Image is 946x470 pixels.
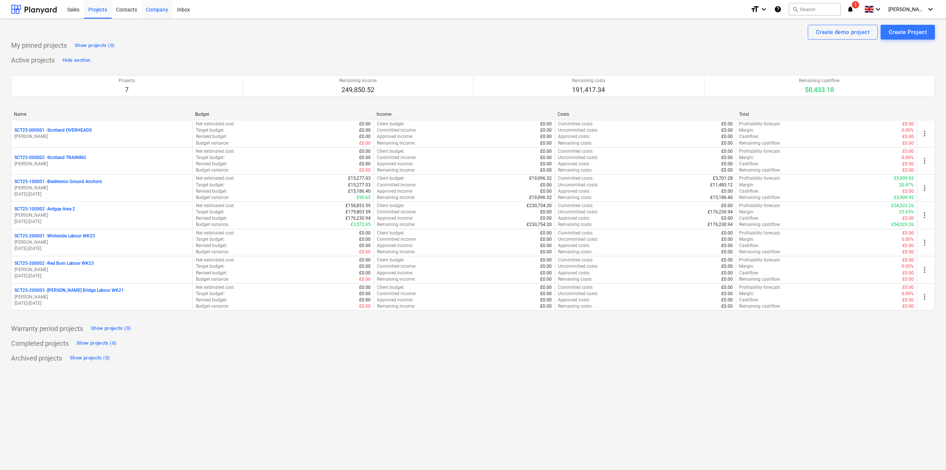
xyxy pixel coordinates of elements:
[14,260,94,267] p: SCT25-200002 - Red Burn Labour WK23
[359,257,371,263] p: £0.00
[558,243,590,249] p: Approved costs :
[540,182,552,188] p: £0.00
[739,230,781,236] p: Profitability forecast :
[540,188,552,195] p: £0.00
[558,209,598,215] p: Uncommitted costs :
[710,195,733,201] p: £15,186.40
[359,121,371,127] p: £0.00
[119,85,135,94] p: 7
[721,243,733,249] p: £0.00
[920,238,929,247] span: more_vert
[792,6,798,12] span: search
[377,161,413,167] p: Approved income :
[377,209,416,215] p: Committed income :
[920,266,929,274] span: more_vert
[377,284,405,291] p: Client budget :
[721,276,733,283] p: £0.00
[739,291,754,297] p: Margin :
[357,195,371,201] p: £90.63
[721,236,733,243] p: £0.00
[14,239,190,246] p: [PERSON_NAME]
[377,148,405,155] p: Client budget :
[377,121,405,127] p: Client budget :
[14,267,190,273] p: [PERSON_NAME]
[558,222,592,228] p: Remaining costs :
[89,322,133,334] button: Show projects (0)
[739,161,759,167] p: Cashflow :
[558,175,593,182] p: Committed costs :
[196,249,229,255] p: Budget variance :
[721,155,733,161] p: £0.00
[710,182,733,188] p: £11,485.12
[713,175,733,182] p: £3,701.28
[14,287,190,306] div: SCT25-200003 -[PERSON_NAME] Bridge Labour WK21[PERSON_NAME][DATE]-[DATE]
[14,206,75,212] p: SCT25-100002 - Ardgay Area 2
[359,303,371,310] p: £0.00
[721,133,733,140] p: £0.00
[359,297,371,303] p: £0.00
[902,263,914,270] p: 0.00%
[540,230,552,236] p: £0.00
[359,263,371,270] p: £0.00
[14,287,124,294] p: SCT25-200003 - [PERSON_NAME] Bridge Labour WK21
[902,215,914,222] p: £0.00
[920,184,929,193] span: more_vert
[902,243,914,249] p: £0.00
[739,127,754,133] p: Margin :
[902,236,914,243] p: 0.00%
[540,243,552,249] p: £0.00
[14,294,190,300] p: [PERSON_NAME]
[558,284,593,291] p: Committed costs :
[902,230,914,236] p: £0.00
[540,236,552,243] p: £0.00
[739,263,754,270] p: Margin :
[75,41,115,50] div: Show projects (0)
[572,78,605,84] p: Remaining costs
[540,270,552,276] p: £0.00
[558,297,590,303] p: Approved costs :
[529,175,552,182] p: £19,096.32
[359,284,371,291] p: £0.00
[73,40,116,51] button: Show projects (0)
[902,270,914,276] p: £0.00
[558,249,592,255] p: Remaining costs :
[14,212,190,219] p: [PERSON_NAME]
[751,5,759,14] i: format_size
[708,222,733,228] p: £176,230.94
[540,209,552,215] p: £0.00
[75,337,118,349] button: Show projects (0)
[902,297,914,303] p: £0.00
[721,203,733,209] p: £0.00
[540,167,552,173] p: £0.00
[852,1,859,9] span: 1
[899,209,914,215] p: 23.63%
[889,27,927,37] div: Create Project
[377,133,413,140] p: Approved income :
[558,133,590,140] p: Approved costs :
[359,276,371,283] p: £0.00
[572,85,605,94] p: 191,417.34
[14,155,86,161] p: SCT25-000002 - Scotland TRAINING
[894,175,914,182] p: £3,909.92
[540,263,552,270] p: £0.00
[70,354,110,362] div: Show projects (0)
[721,249,733,255] p: £0.00
[377,203,405,209] p: Client budget :
[377,182,416,188] p: Committed income :
[558,291,598,297] p: Uncommitted costs :
[196,215,227,222] p: Revised budget :
[739,140,781,146] p: Remaining cashflow :
[377,276,415,283] p: Remaining income :
[558,161,590,167] p: Approved costs :
[359,230,371,236] p: £0.00
[62,56,90,65] div: Hide section
[739,297,759,303] p: Cashflow :
[558,140,592,146] p: Remaining costs :
[359,249,371,255] p: £0.00
[721,270,733,276] p: £0.00
[558,276,592,283] p: Remaining costs :
[721,161,733,167] p: £0.00
[739,155,754,161] p: Margin :
[196,303,229,310] p: Budget variance :
[739,121,781,127] p: Profitability forecast :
